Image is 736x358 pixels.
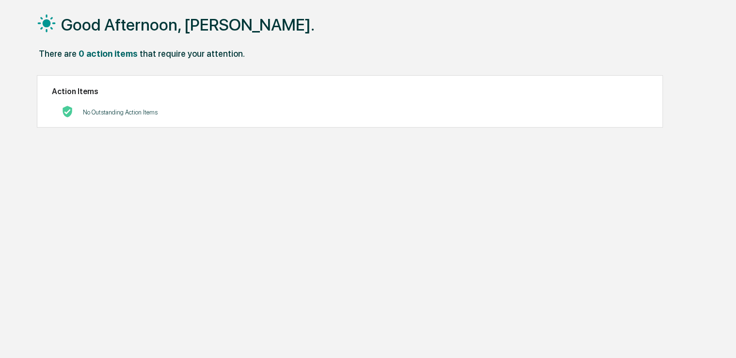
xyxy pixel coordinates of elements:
h2: Action Items [52,87,648,96]
h1: Good Afternoon, [PERSON_NAME]. [61,15,315,34]
div: There are [39,49,77,59]
div: 0 action items [79,49,138,59]
img: No Actions logo [62,106,73,117]
div: that require your attention. [140,49,245,59]
p: No Outstanding Action Items [83,109,158,116]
